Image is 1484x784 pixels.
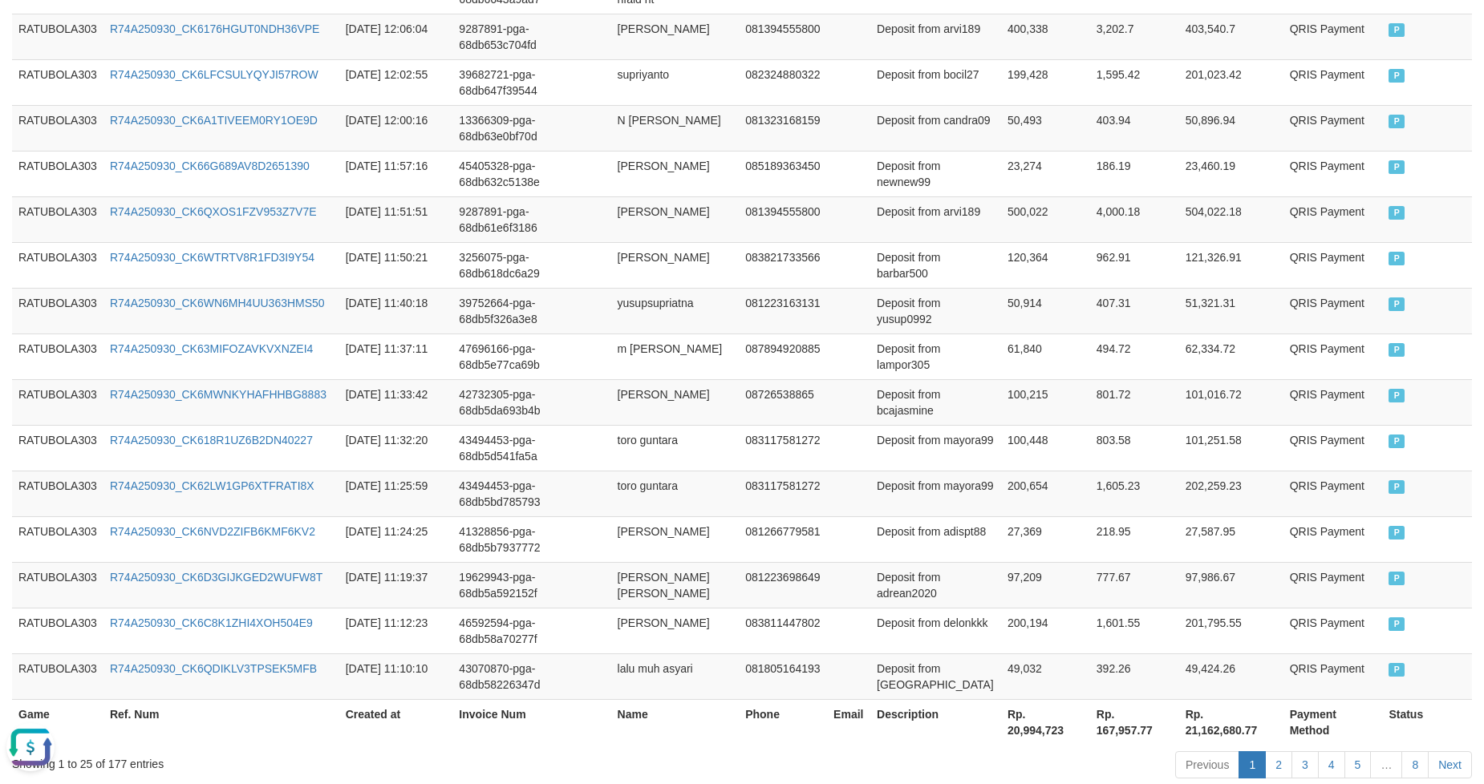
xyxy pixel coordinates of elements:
[1179,151,1283,196] td: 23,460.19
[339,471,453,516] td: [DATE] 11:25:59
[12,196,103,242] td: RATUBOLA303
[1389,526,1405,540] span: PAID
[12,516,103,562] td: RATUBOLA303
[739,105,827,151] td: 081323168159
[12,425,103,471] td: RATUBOLA303
[1283,105,1383,151] td: QRIS Payment
[611,379,740,425] td: [PERSON_NAME]
[339,196,453,242] td: [DATE] 11:51:51
[110,205,317,218] a: R74A250930_CK6QXOS1FZV953Z7V7E
[339,288,453,333] td: [DATE] 11:40:18
[611,242,740,288] td: [PERSON_NAME]
[611,14,740,59] td: [PERSON_NAME]
[1179,425,1283,471] td: 101,251.58
[1389,115,1405,128] span: PAID
[1389,617,1405,631] span: PAID
[870,151,1001,196] td: Deposit from newnew99
[1389,69,1405,83] span: PAID
[1090,105,1179,151] td: 403.94
[1389,663,1405,677] span: PAID
[870,699,1001,745] th: Description
[1001,14,1090,59] td: 400,338
[452,288,610,333] td: 39752664-pga-68db5f326a3e8
[739,59,827,105] td: 082324880322
[339,105,453,151] td: [DATE] 12:00:16
[1428,751,1472,778] a: Next
[12,14,103,59] td: RATUBOLA303
[1179,471,1283,516] td: 202,259.23
[452,196,610,242] td: 9287891-pga-68db61e6f3186
[870,653,1001,699] td: Deposit from [GEOGRAPHIC_DATA]
[1001,288,1090,333] td: 50,914
[452,333,610,379] td: 47696166-pga-68db5e77ca69b
[452,151,610,196] td: 45405328-pga-68db632c5138e
[1283,425,1383,471] td: QRIS Payment
[1370,751,1402,778] a: …
[1389,297,1405,311] span: PAID
[339,59,453,105] td: [DATE] 12:02:55
[1344,751,1372,778] a: 5
[12,471,103,516] td: RATUBOLA303
[1090,699,1179,745] th: Rp. 167,957.77
[1283,59,1383,105] td: QRIS Payment
[452,59,610,105] td: 39682721-pga-68db647f39544
[103,699,339,745] th: Ref. Num
[110,297,325,309] a: R74A250930_CK6WN6MH4UU363HMS50
[1283,699,1383,745] th: Payment Method
[339,425,453,471] td: [DATE] 11:32:20
[1239,751,1266,778] a: 1
[611,288,740,333] td: yusupsupriatna
[12,699,103,745] th: Game
[339,562,453,608] td: [DATE] 11:19:37
[1283,562,1383,608] td: QRIS Payment
[452,242,610,288] td: 3256075-pga-68db618dc6a29
[739,242,827,288] td: 083821733566
[1001,105,1090,151] td: 50,493
[1179,562,1283,608] td: 97,986.67
[452,105,610,151] td: 13366309-pga-68db63e0bf70d
[452,379,610,425] td: 42732305-pga-68db5da693b4b
[870,333,1001,379] td: Deposit from lampor305
[1283,242,1383,288] td: QRIS Payment
[1001,653,1090,699] td: 49,032
[870,59,1001,105] td: Deposit from bocil27
[611,425,740,471] td: toro guntara
[739,196,827,242] td: 081394555800
[110,342,313,355] a: R74A250930_CK63MIFOZAVKVXNZEI4
[1090,14,1179,59] td: 3,202.7
[12,151,103,196] td: RATUBOLA303
[611,333,740,379] td: m [PERSON_NAME]
[1001,699,1090,745] th: Rp. 20,994,723
[870,516,1001,562] td: Deposit from adispt88
[110,68,318,81] a: R74A250930_CK6LFCSULYQYJI57ROW
[611,699,740,745] th: Name
[1090,425,1179,471] td: 803.58
[611,471,740,516] td: toro guntara
[1090,653,1179,699] td: 392.26
[339,151,453,196] td: [DATE] 11:57:16
[1283,471,1383,516] td: QRIS Payment
[110,662,317,675] a: R74A250930_CK6QDIKLV3TPSEK5MFB
[1001,471,1090,516] td: 200,654
[1001,425,1090,471] td: 100,448
[1090,562,1179,608] td: 777.67
[1090,151,1179,196] td: 186.19
[1001,333,1090,379] td: 61,840
[611,59,740,105] td: supriyanto
[1179,105,1283,151] td: 50,896.94
[110,479,314,492] a: R74A250930_CK62LW1GP6XTFRATI8X
[739,425,827,471] td: 083117581272
[1090,333,1179,379] td: 494.72
[1265,751,1292,778] a: 2
[1389,252,1405,265] span: PAID
[12,288,103,333] td: RATUBOLA303
[1001,516,1090,562] td: 27,369
[739,562,827,608] td: 081223698649
[339,242,453,288] td: [DATE] 11:50:21
[739,516,827,562] td: 081266779581
[1382,699,1472,745] th: Status
[1179,333,1283,379] td: 62,334.72
[1001,151,1090,196] td: 23,274
[1389,572,1405,585] span: PAID
[739,379,827,425] td: 08726538865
